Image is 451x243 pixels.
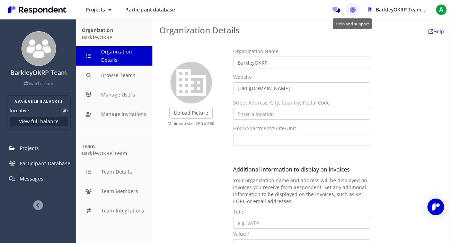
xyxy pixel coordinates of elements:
[233,217,370,229] input: e.g. VAT#
[170,62,212,103] img: organization_avatar_256.png
[436,4,447,15] span: A
[7,95,71,129] section: Balance summary
[346,3,360,17] a: Help and support
[233,48,278,55] label: Organization Name
[159,24,240,36] span: Organization Details
[362,3,432,16] button: BarkleyOKRP Team
[427,199,444,215] div: Open Intercom Messenger
[24,81,53,86] a: Switch Team
[233,74,252,81] label: Website
[20,160,71,167] span: Participant Database
[76,162,152,182] button: Team Details
[76,85,152,104] button: Manage Users
[76,46,152,66] button: Organization Details
[169,107,213,119] label: Upload Picture
[82,144,147,157] div: BarkleyOKRP Team
[86,6,105,13] span: Projects
[125,6,175,13] span: Participant database
[233,165,370,174] p: Additional information to display on invoices
[159,120,223,126] p: Minimum size 260 x 260
[76,182,152,201] button: Team Members
[20,145,39,151] span: Projects
[233,177,370,205] p: Your organization name and address will be displayed on invoices you receive from Respondent. Set...
[10,117,68,126] button: View full balance
[428,28,444,35] a: Help
[20,175,44,182] span: Messages
[434,3,448,16] button: A
[233,208,247,215] label: Title 1
[233,82,370,94] input: http://www.respondent.io
[120,3,180,16] a: Participant database
[76,201,152,220] button: Team Integrations
[233,231,250,237] label: Value 1
[233,108,370,120] input: Enter a location
[233,99,330,106] label: Street Address, City, Country, Postal Code
[10,107,29,114] dt: Incentive
[329,3,343,17] a: Message participants
[80,3,117,16] button: Projects
[5,69,73,76] h4: BarkleyOKRP Team
[21,31,56,66] img: team_avatar_256.png
[6,4,69,16] img: Respondent
[82,27,147,33] div: Organization
[63,107,68,114] dd: $0
[82,27,147,41] div: BarkleyOKRP
[336,21,369,26] span: Help and support
[376,6,425,13] span: BarkleyOKRP Team
[82,144,147,150] div: Team
[76,104,152,124] button: Manage Invitations
[233,125,296,132] label: Floor/Apartment/Suite/Unit
[10,99,68,104] h2: AVAILABLE BALANCES
[76,66,152,85] button: Browse Teams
